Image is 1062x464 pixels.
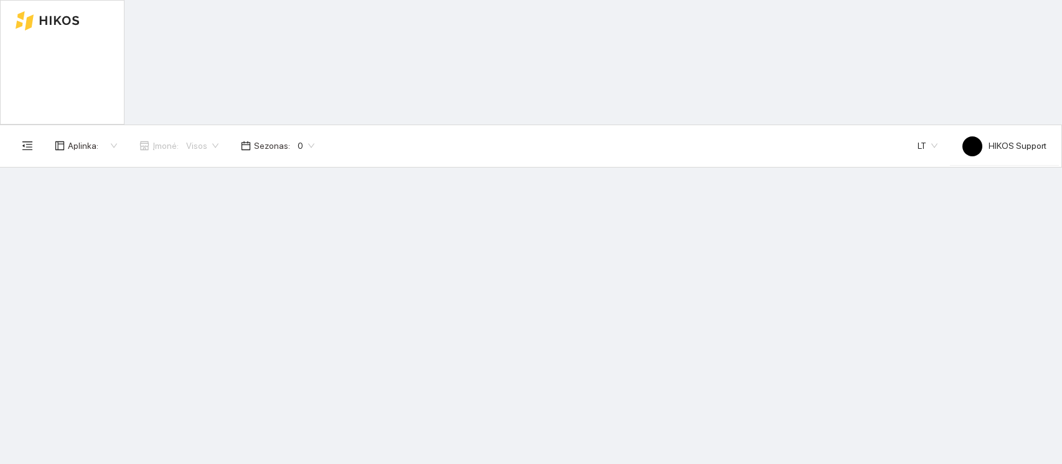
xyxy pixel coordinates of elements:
[139,141,149,151] span: shop
[962,141,1046,151] span: HIKOS Support
[241,141,251,151] span: calendar
[186,136,219,155] span: Visos
[254,139,290,153] span: Sezonas :
[298,136,314,155] span: 0
[22,140,33,151] span: menu-fold
[55,141,65,151] span: layout
[918,136,937,155] span: LT
[153,139,179,153] span: Įmonė :
[15,133,40,158] button: menu-fold
[68,139,98,153] span: Aplinka :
